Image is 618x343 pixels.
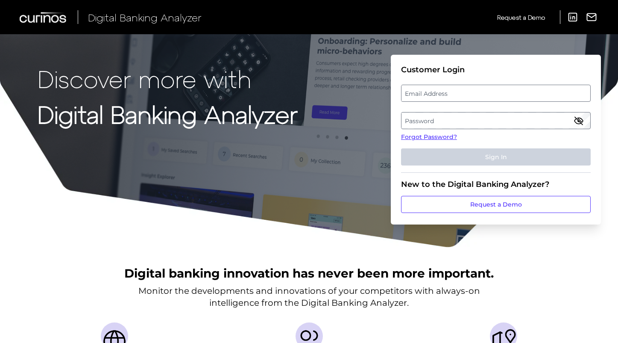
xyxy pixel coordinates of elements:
[497,14,545,21] span: Request a Demo
[401,148,591,166] button: Sign In
[88,11,202,24] span: Digital Banking Analyzer
[124,265,494,281] h2: Digital banking innovation has never been more important.
[38,65,298,92] p: Discover more with
[401,86,590,101] label: Email Address
[20,12,67,23] img: Curinos
[138,285,480,309] p: Monitor the developments and innovations of your competitors with always-on intelligence from the...
[38,100,298,128] strong: Digital Banking Analyzer
[401,133,591,142] a: Forgot Password?
[401,196,591,213] a: Request a Demo
[401,180,591,189] div: New to the Digital Banking Analyzer?
[401,113,590,128] label: Password
[497,10,545,24] a: Request a Demo
[401,65,591,74] div: Customer Login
